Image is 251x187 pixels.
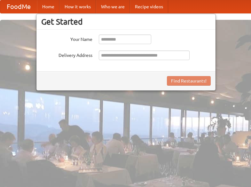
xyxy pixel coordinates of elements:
[130,0,168,13] a: Recipe videos
[37,0,59,13] a: Home
[59,0,96,13] a: How it works
[41,35,92,43] label: Your Name
[41,51,92,58] label: Delivery Address
[41,17,211,27] h3: Get Started
[0,0,37,13] a: FoodMe
[167,76,211,86] button: Find Restaurants!
[96,0,130,13] a: Who we are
